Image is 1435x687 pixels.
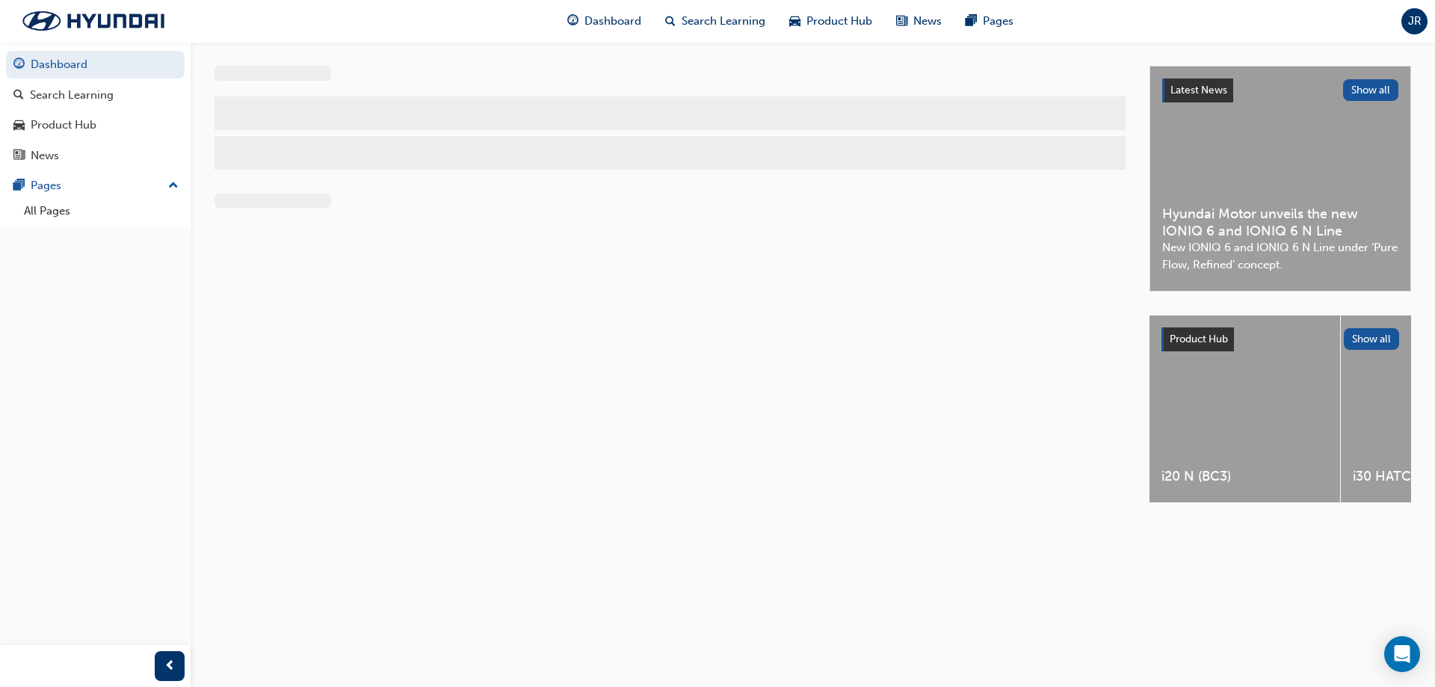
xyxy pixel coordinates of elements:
span: pages-icon [13,179,25,193]
span: Pages [983,13,1013,30]
img: Trak [7,5,179,37]
span: guage-icon [13,58,25,72]
span: car-icon [789,12,800,31]
div: Search Learning [30,87,114,104]
a: i20 N (BC3) [1149,315,1340,502]
span: guage-icon [567,12,578,31]
div: Pages [31,177,61,194]
a: News [6,142,185,170]
a: Latest NewsShow allHyundai Motor unveils the new IONIQ 6 and IONIQ 6 N LineNew IONIQ 6 and IONIQ ... [1149,66,1411,292]
span: news-icon [896,12,907,31]
span: prev-icon [164,657,176,676]
span: Product Hub [1170,333,1228,345]
button: DashboardSearch LearningProduct HubNews [6,48,185,172]
a: Product Hub [6,111,185,139]
div: Open Intercom Messenger [1384,636,1420,672]
span: New IONIQ 6 and IONIQ 6 N Line under ‘Pure Flow, Refined’ concept. [1162,239,1398,273]
a: Product HubShow all [1161,327,1399,351]
span: Latest News [1170,84,1227,96]
span: news-icon [13,150,25,163]
span: Product Hub [806,13,872,30]
a: news-iconNews [884,6,954,37]
a: Latest NewsShow all [1162,78,1398,102]
a: Dashboard [6,51,185,78]
button: Show all [1343,79,1399,101]
a: All Pages [18,200,185,223]
span: News [913,13,942,30]
button: Show all [1344,328,1400,350]
span: JR [1408,13,1422,30]
button: Pages [6,172,185,200]
span: Search Learning [682,13,765,30]
a: car-iconProduct Hub [777,6,884,37]
a: guage-iconDashboard [555,6,653,37]
span: up-icon [168,176,179,196]
a: pages-iconPages [954,6,1025,37]
a: Search Learning [6,81,185,109]
div: Product Hub [31,117,96,134]
span: car-icon [13,119,25,132]
a: search-iconSearch Learning [653,6,777,37]
span: search-icon [13,89,24,102]
button: JR [1401,8,1428,34]
span: i20 N (BC3) [1161,468,1328,485]
span: Dashboard [584,13,641,30]
span: pages-icon [966,12,977,31]
span: Hyundai Motor unveils the new IONIQ 6 and IONIQ 6 N Line [1162,206,1398,239]
div: News [31,147,59,164]
span: search-icon [665,12,676,31]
